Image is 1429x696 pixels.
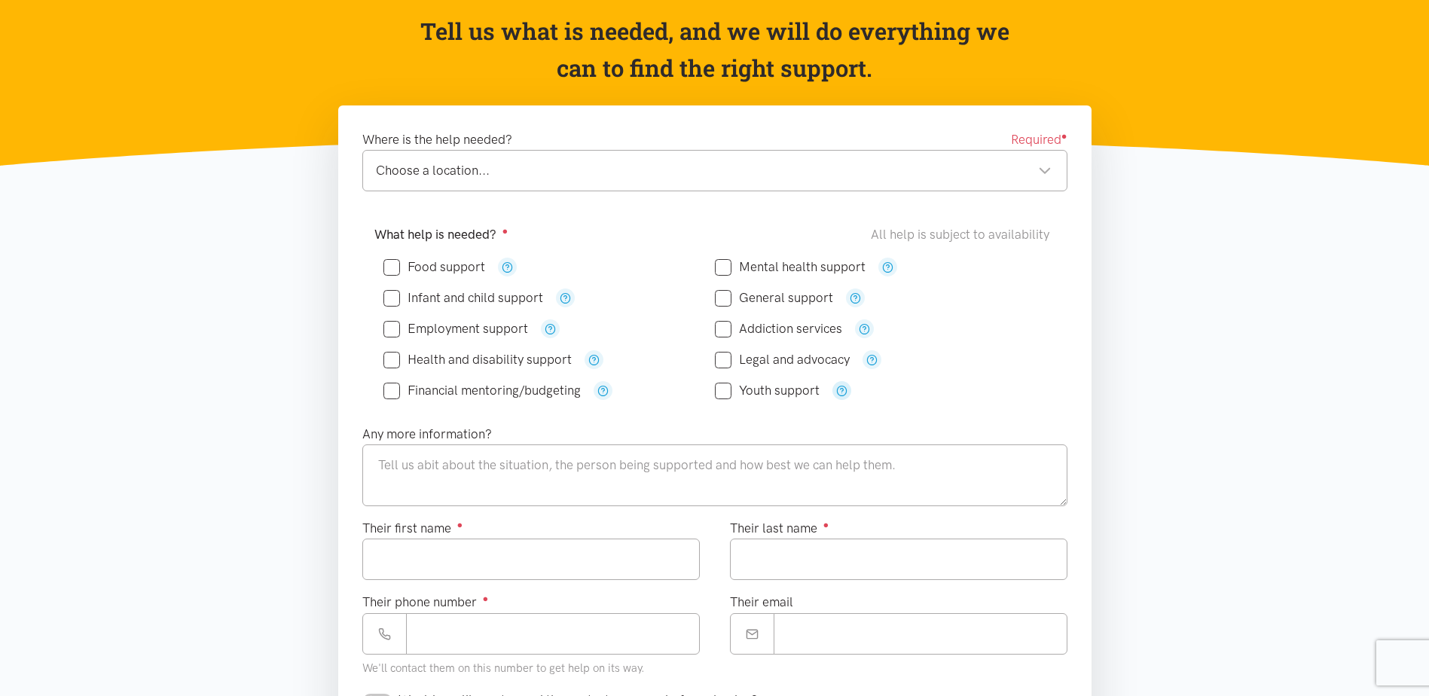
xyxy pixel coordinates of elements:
[483,593,489,604] sup: ●
[383,292,543,304] label: Infant and child support
[730,518,829,539] label: Their last name
[362,424,492,444] label: Any more information?
[1011,130,1067,150] span: Required
[715,322,842,335] label: Addiction services
[1061,130,1067,142] sup: ●
[871,224,1055,245] div: All help is subject to availability
[383,261,485,273] label: Food support
[715,384,820,397] label: Youth support
[383,322,528,335] label: Employment support
[362,518,463,539] label: Their first name
[383,353,572,366] label: Health and disability support
[457,519,463,530] sup: ●
[502,225,508,237] sup: ●
[376,160,1052,181] div: Choose a location...
[730,592,793,612] label: Their email
[415,13,1014,87] p: Tell us what is needed, and we will do everything we can to find the right support.
[406,613,700,655] input: Phone number
[383,384,581,397] label: Financial mentoring/budgeting
[362,130,512,150] label: Where is the help needed?
[374,224,508,245] label: What help is needed?
[362,592,489,612] label: Their phone number
[715,353,850,366] label: Legal and advocacy
[715,261,866,273] label: Mental health support
[823,519,829,530] sup: ●
[774,613,1067,655] input: Email
[715,292,833,304] label: General support
[362,661,645,675] small: We'll contact them on this number to get help on its way.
